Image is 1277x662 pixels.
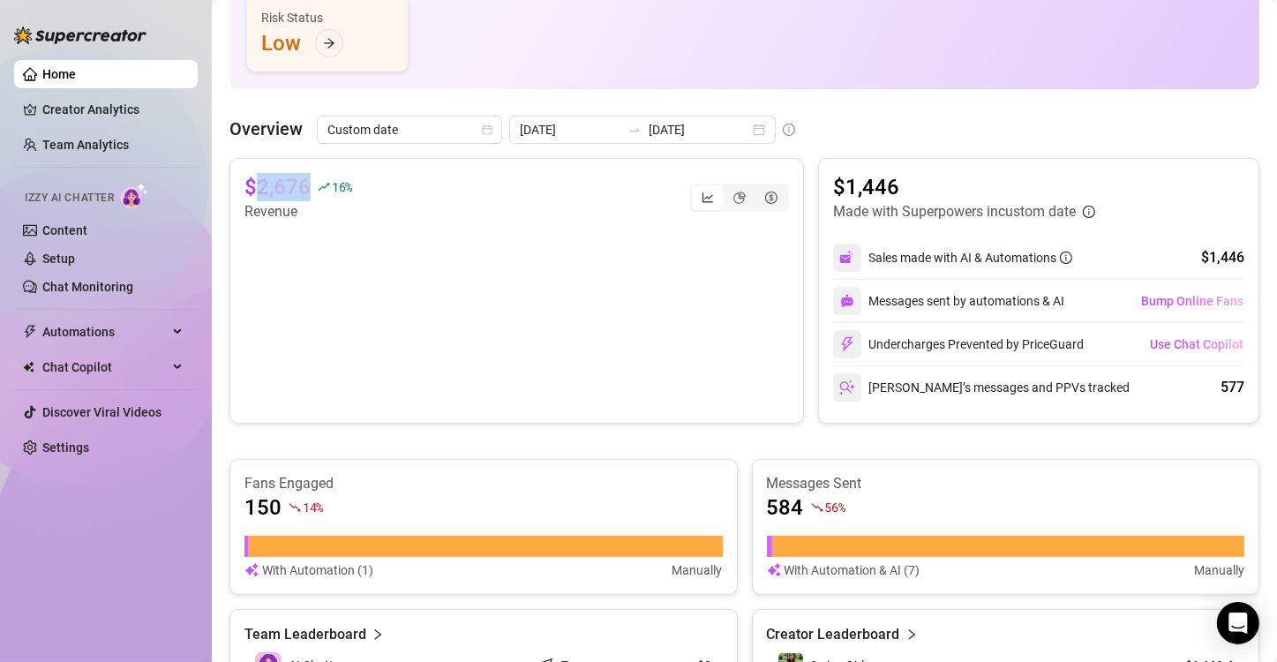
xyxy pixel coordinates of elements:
span: Automations [42,318,168,346]
img: svg%3e [839,380,855,395]
article: Made with Superpowers in custom date [833,201,1076,222]
span: pie-chart [733,192,746,204]
article: Messages Sent [767,474,1245,493]
span: fall [289,501,301,514]
a: Settings [42,440,89,455]
article: 150 [244,493,282,522]
span: rise [318,181,330,193]
span: calendar [482,124,492,135]
div: Undercharges Prevented by PriceGuard [833,330,1084,358]
span: info-circle [783,124,795,136]
button: Use Chat Copilot [1149,330,1244,358]
span: swap-right [627,123,642,137]
a: Creator Analytics [42,95,184,124]
span: dollar-circle [765,192,777,204]
span: line-chart [702,192,714,204]
a: Setup [42,252,75,266]
span: Bump Online Fans [1141,294,1243,308]
img: Chat Copilot [23,361,34,373]
input: End date [649,120,749,139]
a: Team Analytics [42,138,129,152]
span: Custom date [327,117,492,143]
article: With Automation (1) [262,560,373,580]
img: svg%3e [840,294,854,308]
a: Chat Monitoring [42,280,133,294]
article: 584 [767,493,804,522]
img: svg%3e [839,250,855,266]
button: Bump Online Fans [1140,287,1244,315]
a: Home [42,67,76,81]
a: Discover Viral Videos [42,405,162,419]
img: logo-BBDzfeDw.svg [14,26,146,44]
span: info-circle [1083,206,1095,218]
span: Use Chat Copilot [1150,337,1243,351]
div: $1,446 [1201,247,1244,268]
div: Sales made with AI & Automations [868,248,1072,267]
a: Content [42,223,87,237]
article: $2,676 [244,173,311,201]
div: [PERSON_NAME]’s messages and PPVs tracked [833,373,1130,402]
span: 14 % [303,499,323,515]
div: Risk Status [261,8,394,27]
div: Open Intercom Messenger [1217,602,1259,644]
article: $1,446 [833,173,1095,201]
article: Creator Leaderboard [767,624,900,645]
article: Fans Engaged [244,474,723,493]
img: svg%3e [839,336,855,352]
span: Izzy AI Chatter [25,190,114,207]
span: fall [811,501,823,514]
div: segmented control [690,184,789,212]
img: svg%3e [767,560,781,580]
span: thunderbolt [23,325,37,339]
span: info-circle [1060,252,1072,264]
span: 16 % [332,178,352,195]
span: to [627,123,642,137]
article: Manually [1194,560,1244,580]
img: svg%3e [244,560,259,580]
span: right [372,624,384,645]
span: right [905,624,918,645]
article: Overview [229,116,303,142]
article: Manually [672,560,723,580]
div: Messages sent by automations & AI [833,287,1064,315]
article: Revenue [244,201,352,222]
article: With Automation & AI (7) [785,560,920,580]
input: Start date [520,120,620,139]
span: 56 % [825,499,845,515]
img: AI Chatter [121,183,148,208]
span: Chat Copilot [42,353,168,381]
article: Team Leaderboard [244,624,366,645]
div: 577 [1221,377,1244,398]
span: arrow-right [323,37,335,49]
